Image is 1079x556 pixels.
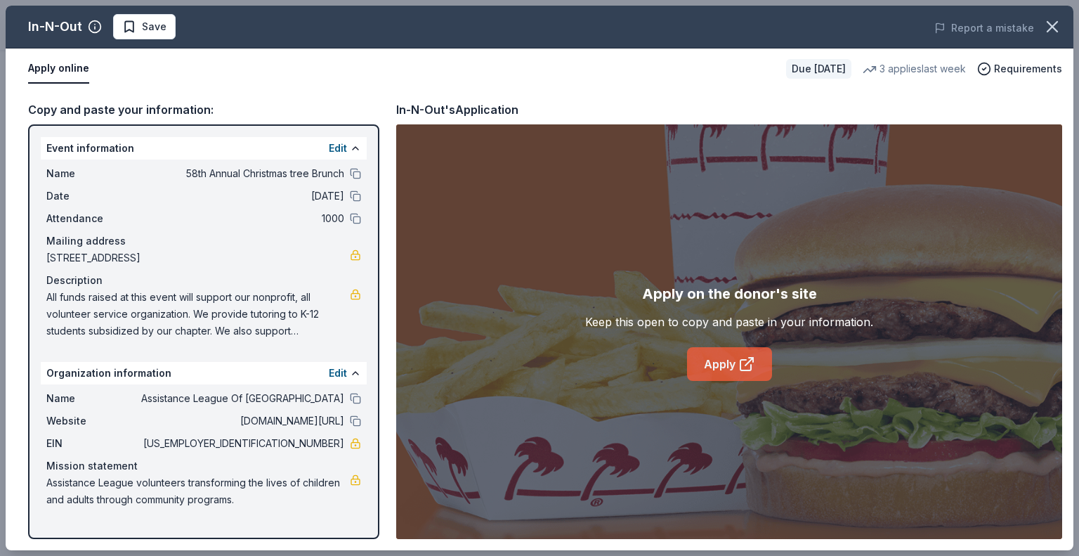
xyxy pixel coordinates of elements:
[396,101,518,119] div: In-N-Out's Application
[113,14,176,39] button: Save
[142,18,166,35] span: Save
[46,458,361,474] div: Mission statement
[46,474,350,508] span: Assistance League volunteers transforming the lives of children and adults through community prog...
[140,435,344,452] span: [US_EMPLOYER_IDENTIFICATION_NUMBER]
[46,435,140,452] span: EIN
[46,390,140,407] span: Name
[46,233,361,250] div: Mailing address
[329,365,347,382] button: Edit
[585,313,873,330] div: Keep this open to copy and paste in your information.
[46,272,361,289] div: Description
[140,390,344,407] span: Assistance League Of [GEOGRAPHIC_DATA]
[46,250,350,266] span: [STREET_ADDRESS]
[46,413,140,429] span: Website
[994,60,1062,77] span: Requirements
[329,140,347,157] button: Edit
[46,165,140,182] span: Name
[140,165,344,182] span: 58th Annual Christmas tree Brunch
[786,59,851,79] div: Due [DATE]
[28,15,82,38] div: In-N-Out
[642,283,817,305] div: Apply on the donor's site
[977,60,1062,77] button: Requirements
[140,188,344,205] span: [DATE]
[140,413,344,429] span: [DOMAIN_NAME][URL]
[140,210,344,227] span: 1000
[687,347,772,381] a: Apply
[41,137,367,160] div: Event information
[28,54,89,84] button: Apply online
[934,20,1034,37] button: Report a mistake
[46,210,140,227] span: Attendance
[28,101,379,119] div: Copy and paste your information:
[41,362,367,384] div: Organization information
[863,60,966,77] div: 3 applies last week
[46,188,140,205] span: Date
[46,289,350,340] span: All funds raised at this event will support our nonprofit, all volunteer service organization. We...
